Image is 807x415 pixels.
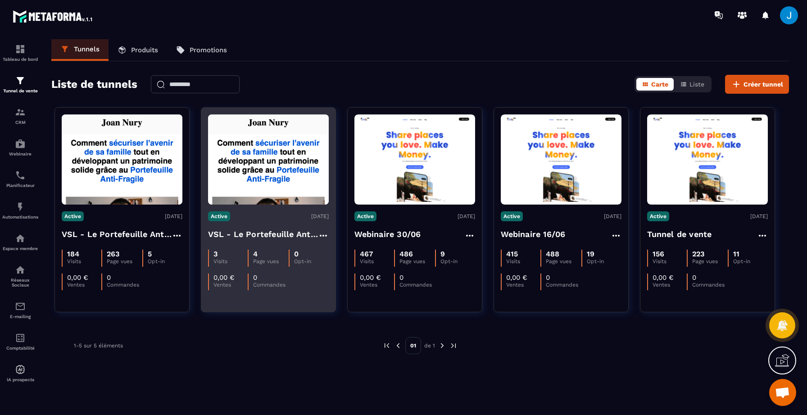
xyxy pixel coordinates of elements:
[647,228,712,241] h4: Tunnel de vente
[399,274,403,282] p: 0
[311,213,329,219] p: [DATE]
[67,274,88,282] p: 0,00 €
[67,258,101,265] p: Visits
[506,258,540,265] p: Visits
[750,213,768,219] p: [DATE]
[587,258,621,265] p: Opt-in
[424,342,435,349] p: de 1
[213,258,248,265] p: Visits
[2,226,38,258] a: automationsautomationsEspace membre
[165,213,182,219] p: [DATE]
[294,258,328,265] p: Opt-in
[2,163,38,195] a: schedulerschedulerPlanificateur
[399,282,434,288] p: Commandes
[725,75,789,94] button: Créer tunnel
[399,258,435,265] p: Page vues
[2,57,38,62] p: Tableau de bord
[2,278,38,287] p: Réseaux Sociaux
[213,250,218,258] p: 3
[107,282,141,288] p: Commandes
[51,75,137,93] h2: Liste de tunnels
[692,258,728,265] p: Page vues
[438,342,446,350] img: next
[15,301,26,312] img: email
[2,246,38,251] p: Espace membre
[67,250,79,258] p: 184
[383,342,391,350] img: prev
[2,294,38,326] a: emailemailE-mailing
[692,250,704,258] p: 223
[733,258,767,265] p: Opt-in
[15,170,26,181] img: scheduler
[15,333,26,343] img: accountant
[13,8,94,24] img: logo
[458,213,475,219] p: [DATE]
[546,258,581,265] p: Page vues
[74,342,123,349] p: 1-5 sur 5 éléments
[651,81,668,88] span: Carte
[692,282,726,288] p: Commandes
[208,114,329,205] img: image
[733,250,739,258] p: 11
[506,250,518,258] p: 415
[546,274,550,282] p: 0
[769,379,796,406] a: Ouvrir le chat
[692,274,696,282] p: 0
[2,88,38,93] p: Tunnel de vente
[15,201,26,212] img: automations
[2,377,38,382] p: IA prospects
[675,78,710,91] button: Liste
[604,213,621,219] p: [DATE]
[148,258,182,265] p: Opt-in
[2,151,38,156] p: Webinaire
[647,211,669,221] p: Active
[354,228,421,241] h4: Webinaire 30/06
[15,265,26,275] img: social-network
[501,211,523,221] p: Active
[107,274,111,282] p: 0
[689,81,704,88] span: Liste
[253,282,287,288] p: Commandes
[744,80,783,89] span: Créer tunnel
[440,258,475,265] p: Opt-in
[506,274,527,282] p: 0,00 €
[440,250,445,258] p: 9
[2,214,38,219] p: Automatisations
[360,274,381,282] p: 0,00 €
[62,211,84,221] p: Active
[253,258,289,265] p: Page vues
[62,228,172,241] h4: VSL - Le Portefeuille Anti-Fragile - PUB
[354,117,475,202] img: image
[213,282,248,288] p: Ventes
[360,282,394,288] p: Ventes
[587,250,594,258] p: 19
[15,233,26,244] img: automations
[2,314,38,319] p: E-mailing
[2,258,38,294] a: social-networksocial-networkRéseaux Sociaux
[208,211,230,221] p: Active
[501,117,621,202] img: image
[167,39,236,61] a: Promotions
[148,250,152,258] p: 5
[2,120,38,125] p: CRM
[294,250,299,258] p: 0
[15,44,26,55] img: formation
[653,274,674,282] p: 0,00 €
[62,114,182,205] img: image
[2,68,38,100] a: formationformationTunnel de vente
[15,75,26,86] img: formation
[449,342,458,350] img: next
[190,46,227,54] p: Promotions
[653,258,687,265] p: Visits
[107,250,119,258] p: 263
[501,228,566,241] h4: Webinaire 16/06
[2,326,38,357] a: accountantaccountantComptabilité
[394,342,402,350] img: prev
[2,346,38,351] p: Comptabilité
[15,364,26,375] img: automations
[253,274,257,282] p: 0
[2,132,38,163] a: automationsautomationsWebinaire
[653,282,687,288] p: Ventes
[653,250,664,258] p: 156
[360,258,394,265] p: Visits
